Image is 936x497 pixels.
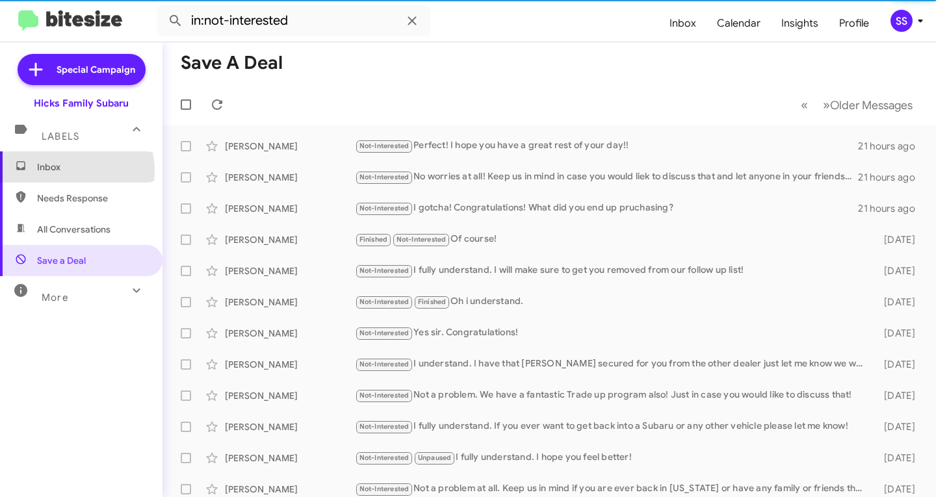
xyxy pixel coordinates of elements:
span: » [823,97,830,113]
span: Not-Interested [359,360,409,368]
span: More [42,292,68,303]
div: [PERSON_NAME] [225,233,355,246]
div: [PERSON_NAME] [225,358,355,371]
span: Not-Interested [359,142,409,150]
button: Next [815,92,920,118]
div: I gotcha! Congratulations! What did you end up pruchasing? [355,201,858,216]
div: Perfect! I hope you have a great rest of your day!! [355,138,858,153]
button: Previous [793,92,816,118]
button: SS [879,10,922,32]
div: [PERSON_NAME] [225,483,355,496]
span: Not-Interested [359,329,409,337]
span: « [801,97,808,113]
div: [DATE] [869,389,926,402]
div: Not a problem at all. Keep us in mind if you are ever back in [US_STATE] or have any family or fr... [355,481,869,496]
span: Older Messages [830,98,913,112]
span: Not-Interested [359,173,409,181]
input: Search [157,5,430,36]
div: I fully understand. I will make sure to get you removed from our follow up list! [355,263,869,278]
span: Labels [42,131,79,142]
span: Needs Response [37,192,148,205]
div: [DATE] [869,452,926,465]
div: [PERSON_NAME] [225,420,355,433]
span: Not-Interested [359,422,409,431]
span: Finished [418,298,447,306]
h1: Save a Deal [181,53,283,73]
span: All Conversations [37,223,110,236]
span: Unpaused [418,453,452,462]
div: [DATE] [869,483,926,496]
div: No worries at all! Keep us in mind in case you would liek to discuss that and let anyone in your ... [355,170,858,185]
div: [DATE] [869,327,926,340]
span: Special Campaign [57,63,135,76]
div: [DATE] [869,358,926,371]
div: I fully understand. If you ever want to get back into a Subaru or any other vehicle please let me... [355,419,869,434]
div: Yes sir. Congratulations! [355,325,869,340]
div: [PERSON_NAME] [225,327,355,340]
div: Of course! [355,232,869,247]
a: Special Campaign [18,54,146,85]
span: Save a Deal [37,254,86,267]
div: [PERSON_NAME] [225,296,355,309]
div: SS [890,10,913,32]
div: Hicks Family Subaru [34,97,129,110]
span: Not-Interested [359,266,409,275]
span: Not-Interested [359,391,409,400]
div: [DATE] [869,264,926,277]
div: [PERSON_NAME] [225,389,355,402]
span: Not-Interested [396,235,447,244]
div: 21 hours ago [858,202,926,215]
div: I understand. I have that [PERSON_NAME] secured for you from the other dealer just let me know we... [355,357,869,372]
nav: Page navigation example [794,92,920,118]
div: [DATE] [869,420,926,433]
div: [PERSON_NAME] [225,202,355,215]
span: Not-Interested [359,204,409,212]
div: [PERSON_NAME] [225,264,355,277]
a: Calendar [707,5,771,42]
div: [DATE] [869,296,926,309]
div: I fully understand. I hope you feel better! [355,450,869,465]
span: Not-Interested [359,298,409,306]
div: Not a problem. We have a fantastic Trade up program also! Just in case you would like to discuss ... [355,388,869,403]
div: [PERSON_NAME] [225,140,355,153]
span: Inbox [37,160,148,173]
div: Oh i understand. [355,294,869,309]
span: Not-Interested [359,485,409,493]
span: Finished [359,235,388,244]
a: Insights [771,5,829,42]
div: 21 hours ago [858,140,926,153]
div: 21 hours ago [858,171,926,184]
a: Profile [829,5,879,42]
div: [DATE] [869,233,926,246]
div: [PERSON_NAME] [225,452,355,465]
a: Inbox [659,5,707,42]
div: [PERSON_NAME] [225,171,355,184]
span: Not-Interested [359,453,409,462]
